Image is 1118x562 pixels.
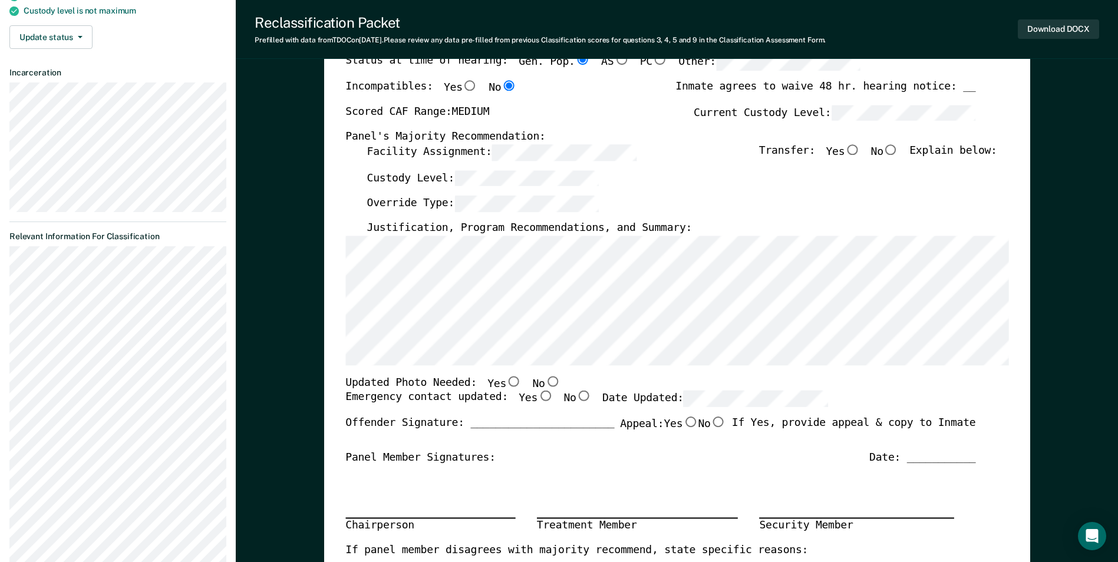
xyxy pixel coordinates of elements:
input: Yes [506,376,522,386]
label: No [532,376,560,391]
div: Status at time of hearing: [345,54,860,80]
div: Panel Member Signatures: [345,451,496,465]
label: Current Custody Level: [694,105,975,121]
label: Override Type: [367,196,599,213]
input: Other: [716,54,860,71]
input: Gen. Pop. [575,54,590,65]
input: Yes [462,80,477,91]
label: Date Updated: [602,391,828,407]
label: Yes [826,144,860,161]
label: Justification, Program Recommendations, and Summary: [367,222,692,236]
div: Offender Signature: _______________________ If Yes, provide appeal & copy to Inmate [345,416,975,451]
div: Security Member [759,518,954,533]
div: Custody level is not [24,6,226,16]
dt: Relevant Information For Classification [9,232,226,242]
label: No [489,80,516,95]
label: Yes [664,416,698,432]
input: Yes [845,144,860,155]
input: Override Type: [454,196,599,213]
label: Scored CAF Range: MEDIUM [345,105,489,121]
div: Incompatibles: [345,80,516,105]
input: AS [614,54,629,65]
input: Current Custody Level: [831,105,975,121]
label: No [870,144,898,161]
input: Custody Level: [454,170,599,187]
div: Treatment Member [537,518,738,533]
button: Update status [9,25,93,49]
label: No [698,416,725,432]
label: Gen. Pop. [519,54,591,71]
span: maximum [99,6,136,15]
input: Facility Assignment: [492,144,636,161]
input: PC [652,54,668,65]
label: Other: [678,54,860,71]
input: Yes [537,391,553,401]
div: Open Intercom Messenger [1078,522,1106,550]
div: Emergency contact updated: [345,391,828,416]
input: No [883,144,899,155]
label: Yes [487,376,522,391]
div: Prefilled with data from TDOC on [DATE] . Please review any data pre-filled from previous Classif... [255,36,826,44]
div: Reclassification Packet [255,14,826,31]
label: Yes [519,391,553,407]
input: No [501,80,516,91]
label: Custody Level: [367,170,599,187]
label: AS [601,54,629,71]
div: Updated Photo Needed: [345,376,560,391]
input: Yes [682,416,698,427]
div: Date: ___________ [869,451,975,465]
label: Appeal: [620,416,726,441]
label: PC [639,54,667,71]
input: No [545,376,560,386]
input: No [710,416,725,427]
div: Panel's Majority Recommendation: [345,131,975,145]
button: Download DOCX [1018,19,1099,39]
div: Chairperson [345,518,515,533]
dt: Incarceration [9,68,226,78]
label: If panel member disagrees with majority recommend, state specific reasons: [345,544,808,558]
label: No [563,391,591,407]
label: Facility Assignment: [367,144,636,161]
input: Date Updated: [684,391,828,407]
input: No [576,391,591,401]
div: Transfer: Explain below: [759,144,997,170]
label: Yes [444,80,478,95]
div: Inmate agrees to waive 48 hr. hearing notice: __ [675,80,975,105]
